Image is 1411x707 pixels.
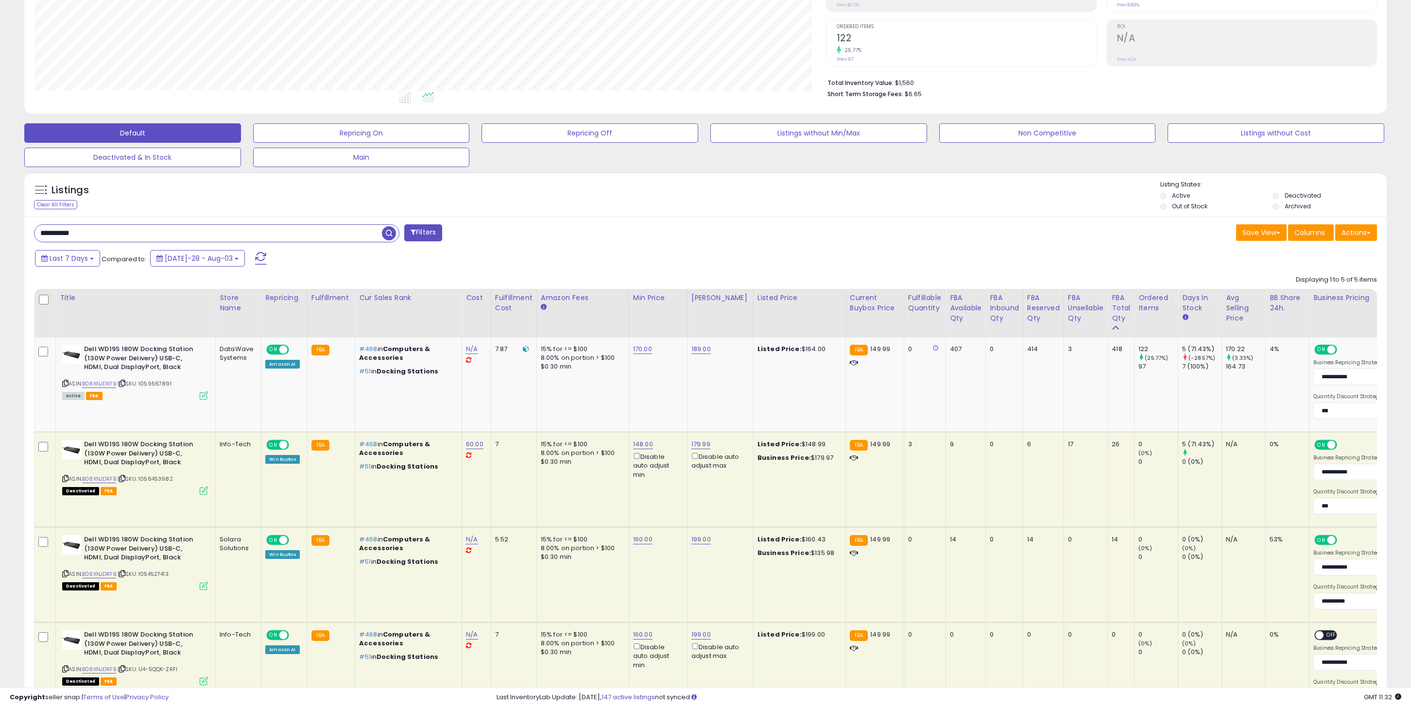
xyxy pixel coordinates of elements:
div: 418 [1112,345,1127,353]
small: FBA [311,345,329,355]
a: B08XNJDRFB [82,570,116,578]
a: Terms of Use [83,692,124,702]
img: 316FBdvsaBL._SL40_.jpg [62,440,82,459]
div: 17 [1068,440,1101,449]
div: 0 [990,345,1015,353]
div: 0 [908,535,938,544]
label: Out of Stock [1172,202,1207,210]
b: Listed Price: [757,439,802,449]
p: in [359,367,454,376]
div: Last InventoryLab Update: [DATE], not synced. [497,693,1401,702]
div: 414 [1027,345,1056,353]
div: 407 [950,345,978,353]
div: 0 [1138,535,1178,544]
span: OFF [1336,536,1351,544]
small: (0%) [1182,544,1196,552]
span: ON [1315,346,1327,354]
div: ASIN: [62,345,208,399]
label: Quantity Discount Strategy: [1313,584,1384,590]
span: OFF [288,346,303,354]
div: 0 [990,440,1015,449]
b: Dell WD19S 180W Docking Station (130W Power Delivery) USB-C, HDMI, Dual DisplayPort, Black [84,440,202,470]
span: | SKU: U4-5QQK-ZRFI [118,665,177,673]
button: Repricing Off [482,123,698,143]
a: Privacy Policy [126,692,169,702]
div: Amazon AI [265,360,299,369]
span: Computers & Accessories [359,344,430,362]
span: #51 [359,557,371,566]
div: 122 [1138,345,1178,353]
span: FBA [101,487,117,495]
div: 0 [1138,648,1178,656]
div: 15% for <= $100 [541,630,621,639]
div: FBA Unsellable Qty [1068,293,1104,323]
a: 147 active listings [602,692,655,702]
span: 149.99 [870,535,890,544]
div: 0 (0%) [1182,457,1222,466]
div: DataWave Systems [220,345,254,362]
p: in [359,557,454,566]
small: (0%) [1138,640,1152,647]
div: 97 [1138,362,1178,371]
b: Dell WD19S 180W Docking Station (130W Power Delivery) USB-C, HDMI, Dual DisplayPort, Black [84,630,202,660]
div: 8.00% on portion > $100 [541,639,621,648]
a: B08XNJDRFB [82,380,116,388]
div: 0 [990,630,1015,639]
div: $135.98 [757,549,838,557]
span: #468 [359,630,378,639]
div: Disable auto adjust min [633,451,680,479]
div: BB Share 24h. [1270,293,1305,313]
div: $0.30 min [541,648,621,656]
span: ON [267,631,279,640]
a: B08XNJDRFB [82,475,116,483]
div: $0.30 min [541,553,621,561]
span: ON [1315,441,1327,449]
span: OFF [288,631,303,640]
small: Prev: 97 [837,56,853,62]
button: Save View [1236,224,1287,241]
span: ROI [1117,24,1377,30]
span: All listings that are unavailable for purchase on Amazon for any reason other than out-of-stock [62,582,99,590]
div: 170.22 [1226,345,1265,353]
div: 0 [1027,630,1056,639]
button: Default [24,123,241,143]
b: Listed Price: [757,344,802,353]
span: #51 [359,652,371,661]
span: OFF [1324,631,1339,640]
a: N/A [466,344,478,354]
b: Listed Price: [757,630,802,639]
div: Fulfillment Cost [495,293,533,313]
a: N/A [466,535,478,544]
label: Business Repricing Strategy: [1313,550,1384,556]
a: 148.00 [633,439,653,449]
span: Computers & Accessories [359,439,430,457]
div: 7.87 [495,345,529,353]
strong: Copyright [10,692,45,702]
button: [DATE]-28 - Aug-03 [150,250,245,267]
div: 53% [1270,535,1302,544]
span: ON [267,346,279,354]
div: Amazon AI [265,645,299,654]
small: (0%) [1182,640,1196,647]
div: $164.00 [757,345,838,353]
div: 26 [1112,440,1127,449]
span: 2025-08-11 11:32 GMT [1364,692,1401,702]
small: 25.77% [841,47,862,54]
div: 8.00% on portion > $100 [541,449,621,457]
div: 15% for <= $100 [541,440,621,449]
div: 7 [495,630,529,639]
small: (0%) [1138,449,1152,457]
div: Solara Solutions [220,535,254,553]
div: [PERSON_NAME] [691,293,749,303]
span: Docking Stations [377,557,438,566]
span: All listings that are unavailable for purchase on Amazon for any reason other than out-of-stock [62,677,99,686]
label: Deactivated [1285,191,1321,200]
a: 179.99 [691,439,710,449]
label: Active [1172,191,1190,200]
button: Repricing On [253,123,470,143]
div: Fulfillable Quantity [908,293,942,313]
img: 316FBdvsaBL._SL40_.jpg [62,630,82,650]
div: $179.97 [757,454,838,462]
div: 0% [1270,630,1302,639]
div: N/A [1226,440,1258,449]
